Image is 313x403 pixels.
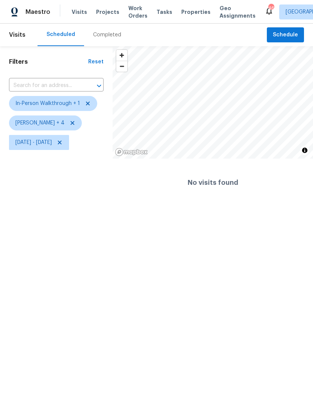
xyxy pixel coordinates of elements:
span: In-Person Walkthrough + 1 [15,100,80,107]
span: Toggle attribution [302,146,307,154]
span: Projects [96,8,119,16]
button: Toggle attribution [300,146,309,155]
span: [DATE] - [DATE] [15,139,52,146]
span: Tasks [156,9,172,15]
span: Visits [72,8,87,16]
button: Schedule [267,27,304,43]
span: Properties [181,8,211,16]
div: Scheduled [47,31,75,38]
div: Reset [88,58,104,66]
button: Zoom in [116,50,127,61]
span: Maestro [26,8,50,16]
div: 46 [268,4,274,12]
canvas: Map [113,46,313,159]
input: Search for an address... [9,80,83,91]
span: Visits [9,27,26,43]
button: Zoom out [116,61,127,72]
h1: Filters [9,58,88,66]
button: Open [94,81,104,91]
span: Geo Assignments [220,4,256,19]
a: Mapbox homepage [115,148,148,156]
span: [PERSON_NAME] + 4 [15,119,65,127]
span: Work Orders [128,4,147,19]
h4: No visits found [188,179,238,186]
div: Completed [93,31,121,39]
span: Schedule [273,30,298,40]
